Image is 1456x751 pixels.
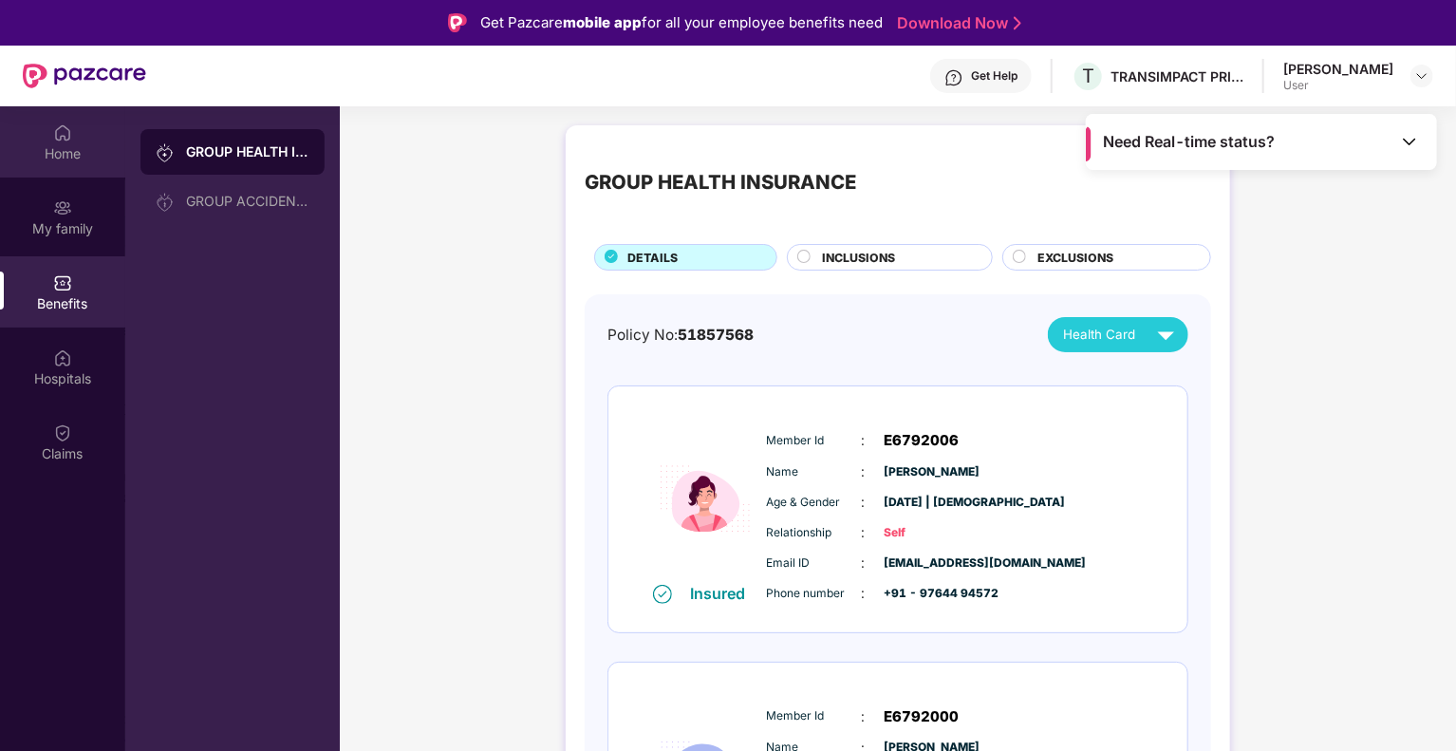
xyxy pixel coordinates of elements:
img: New Pazcare Logo [23,64,146,88]
div: [PERSON_NAME] [1283,60,1393,78]
span: Age & Gender [767,494,862,512]
span: [PERSON_NAME] [885,463,980,481]
img: Toggle Icon [1400,132,1419,151]
span: Name [767,463,862,481]
span: Self [885,524,980,542]
span: Phone number [767,585,862,603]
span: : [862,583,866,604]
span: +91 - 97644 94572 [885,585,980,603]
span: [DATE] | [DEMOGRAPHIC_DATA] [885,494,980,512]
span: T [1082,65,1094,87]
span: INCLUSIONS [822,249,895,267]
img: svg+xml;base64,PHN2ZyB3aWR0aD0iMjAiIGhlaWdodD0iMjAiIHZpZXdCb3g9IjAgMCAyMCAyMCIgZmlsbD0ibm9uZSIgeG... [156,193,175,212]
strong: mobile app [563,13,642,31]
div: Policy No: [607,324,754,347]
img: Stroke [1014,13,1021,33]
span: DETAILS [627,249,678,267]
span: [EMAIL_ADDRESS][DOMAIN_NAME] [885,554,980,573]
span: : [862,430,866,451]
span: : [862,492,866,513]
span: Need Real-time status? [1104,132,1276,152]
div: Get Pazcare for all your employee benefits need [480,11,883,34]
span: : [862,522,866,543]
span: 51857568 [678,326,754,344]
span: : [862,461,866,482]
img: svg+xml;base64,PHN2ZyBpZD0iRHJvcGRvd24tMzJ4MzIiIHhtbG5zPSJodHRwOi8vd3d3LnczLm9yZy8yMDAwL3N2ZyIgd2... [1414,68,1429,84]
img: svg+xml;base64,PHN2ZyBpZD0iSG9tZSIgeG1sbnM9Imh0dHA6Ly93d3cudzMub3JnLzIwMDAvc3ZnIiB3aWR0aD0iMjAiIG... [53,123,72,142]
img: icon [648,415,762,583]
div: Get Help [971,68,1017,84]
span: Health Card [1063,325,1135,345]
div: Insured [691,584,757,603]
span: Relationship [767,524,862,542]
a: Download Now [897,13,1016,33]
div: GROUP ACCIDENTAL INSURANCE [186,194,309,209]
button: Health Card [1048,317,1188,352]
img: svg+xml;base64,PHN2ZyB3aWR0aD0iMjAiIGhlaWdodD0iMjAiIHZpZXdCb3g9IjAgMCAyMCAyMCIgZmlsbD0ibm9uZSIgeG... [156,143,175,162]
span: EXCLUSIONS [1037,249,1113,267]
img: svg+xml;base64,PHN2ZyBpZD0iQ2xhaW0iIHhtbG5zPSJodHRwOi8vd3d3LnczLm9yZy8yMDAwL3N2ZyIgd2lkdGg9IjIwIi... [53,423,72,442]
span: E6792000 [885,705,960,728]
img: svg+xml;base64,PHN2ZyB4bWxucz0iaHR0cDovL3d3dy53My5vcmcvMjAwMC9zdmciIHdpZHRoPSIxNiIgaGVpZ2h0PSIxNi... [653,585,672,604]
span: Email ID [767,554,862,573]
img: Logo [448,13,467,32]
img: svg+xml;base64,PHN2ZyBpZD0iQmVuZWZpdHMiIHhtbG5zPSJodHRwOi8vd3d3LnczLm9yZy8yMDAwL3N2ZyIgd2lkdGg9Ij... [53,273,72,292]
img: svg+xml;base64,PHN2ZyBpZD0iSG9zcGl0YWxzIiB4bWxucz0iaHR0cDovL3d3dy53My5vcmcvMjAwMC9zdmciIHdpZHRoPS... [53,348,72,367]
span: E6792006 [885,429,960,452]
img: svg+xml;base64,PHN2ZyB4bWxucz0iaHR0cDovL3d3dy53My5vcmcvMjAwMC9zdmciIHZpZXdCb3g9IjAgMCAyNCAyNCIgd2... [1149,318,1183,351]
div: GROUP HEALTH INSURANCE [186,142,309,161]
span: Member Id [767,432,862,450]
span: Member Id [767,707,862,725]
div: GROUP HEALTH INSURANCE [585,167,856,197]
div: TRANSIMPACT PRIVATE LIMITED [1111,67,1243,85]
span: : [862,706,866,727]
span: : [862,553,866,573]
img: svg+xml;base64,PHN2ZyBpZD0iSGVscC0zMngzMiIgeG1sbnM9Imh0dHA6Ly93d3cudzMub3JnLzIwMDAvc3ZnIiB3aWR0aD... [944,68,963,87]
img: svg+xml;base64,PHN2ZyB3aWR0aD0iMjAiIGhlaWdodD0iMjAiIHZpZXdCb3g9IjAgMCAyMCAyMCIgZmlsbD0ibm9uZSIgeG... [53,198,72,217]
div: User [1283,78,1393,93]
